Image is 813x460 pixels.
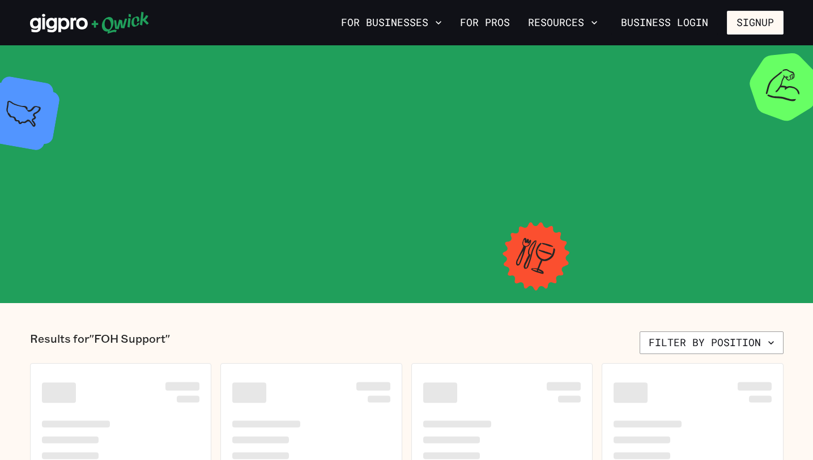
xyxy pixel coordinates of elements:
button: Signup [727,11,784,35]
iframe: Netlify Drawer [186,433,628,460]
button: Filter by position [640,331,784,354]
p: Results for "FOH Support" [30,331,170,354]
button: For Businesses [337,13,446,32]
a: Business Login [611,11,718,35]
img: Qwick [30,11,150,34]
a: For Pros [456,13,514,32]
button: Resources [523,13,602,32]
